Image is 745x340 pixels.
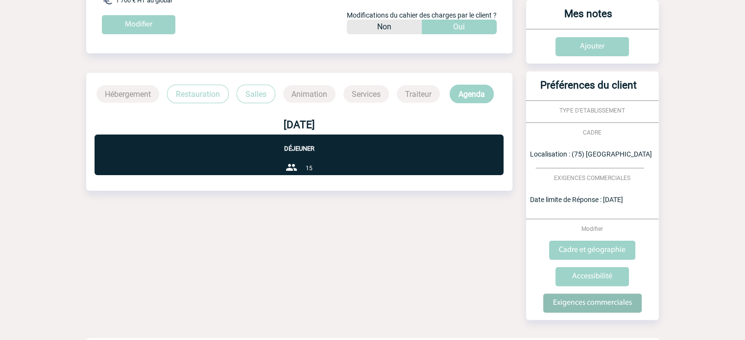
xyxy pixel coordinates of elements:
p: Agenda [450,85,494,103]
p: Salles [237,85,275,103]
p: Hébergement [96,85,159,103]
span: Modifier [581,226,603,232]
input: Modifier [102,15,175,34]
span: Date limite de Réponse : [DATE] [530,196,623,204]
input: Cadre et géographie [549,241,635,260]
img: group-24-px-b.png [286,161,297,173]
span: 15 [305,165,312,172]
p: Services [343,85,389,103]
p: Animation [283,85,336,103]
p: Traiteur [397,85,440,103]
input: Accessibilité [555,267,629,286]
p: Non [377,20,391,34]
input: Ajouter [555,37,629,56]
p: Déjeuner [95,135,504,152]
input: Exigences commerciales [543,294,642,313]
span: Localisation : (75) [GEOGRAPHIC_DATA] [530,150,652,158]
span: Modifications du cahier des charges par le client ? [347,11,497,19]
span: CADRE [583,129,601,136]
span: TYPE D'ETABLISSEMENT [559,107,625,114]
h3: Préférences du client [530,79,647,100]
span: EXIGENCES COMMERCIALES [554,175,630,181]
b: [DATE] [284,119,315,131]
h3: Mes notes [530,8,647,29]
p: Restauration [167,85,229,103]
p: Oui [453,20,465,34]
